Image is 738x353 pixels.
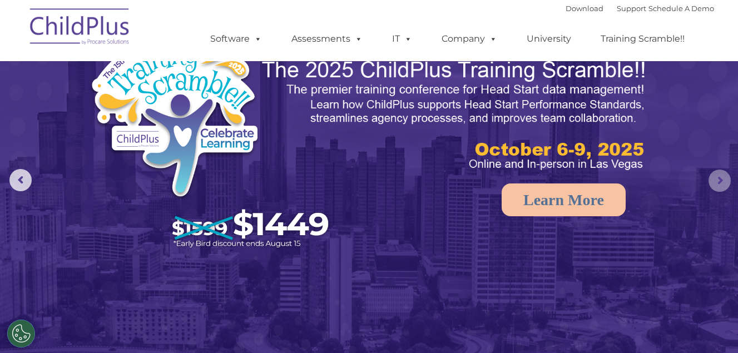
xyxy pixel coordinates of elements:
[648,4,714,13] a: Schedule A Demo
[381,28,423,50] a: IT
[280,28,374,50] a: Assessments
[566,4,714,13] font: |
[617,4,646,13] a: Support
[590,28,696,50] a: Training Scramble!!
[566,4,603,13] a: Download
[199,28,273,50] a: Software
[502,183,626,216] a: Learn More
[7,320,35,347] button: Cookies Settings
[516,28,582,50] a: University
[24,1,136,56] img: ChildPlus by Procare Solutions
[155,119,202,127] span: Phone number
[430,28,508,50] a: Company
[155,73,189,82] span: Last name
